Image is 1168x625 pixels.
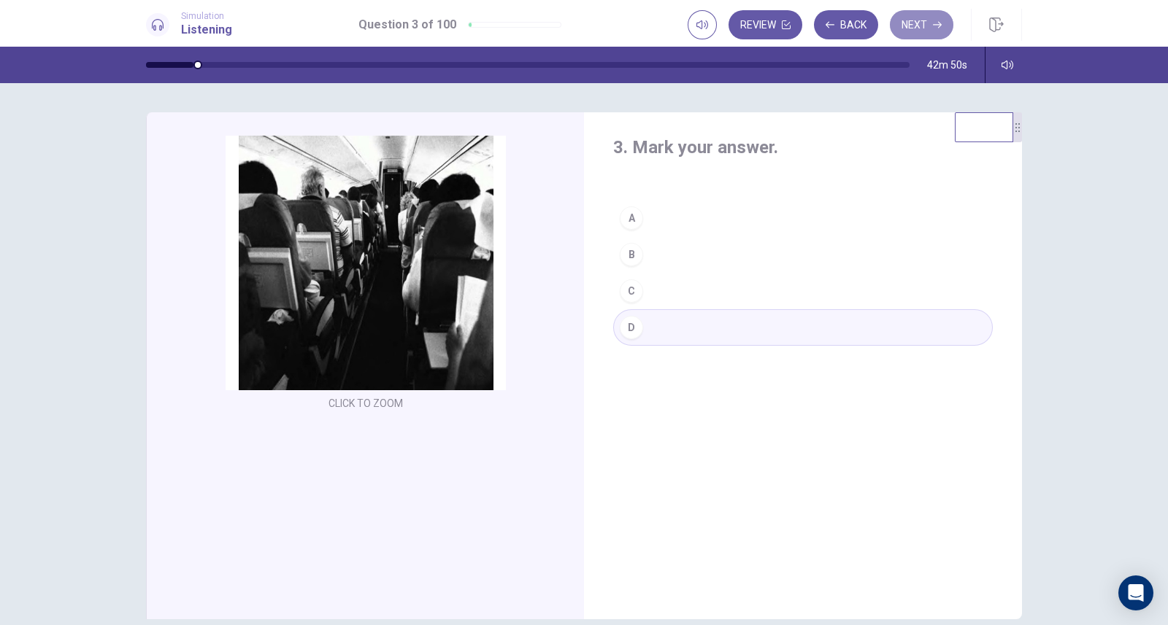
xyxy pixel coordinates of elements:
button: D [613,309,993,346]
div: D [620,316,643,339]
h4: 3. Mark your answer. [613,136,993,159]
h1: Question 3 of 100 [358,16,456,34]
div: A [620,206,643,230]
div: Open Intercom Messenger [1118,575,1153,610]
button: Back [814,10,878,39]
button: B [613,236,993,273]
button: Review [729,10,802,39]
button: C [613,273,993,309]
button: Next [890,10,953,39]
div: B [620,243,643,266]
button: A [613,200,993,236]
span: 42m 50s [927,59,967,71]
span: Simulation [181,11,232,21]
div: C [620,279,643,303]
h1: Listening [181,21,232,39]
